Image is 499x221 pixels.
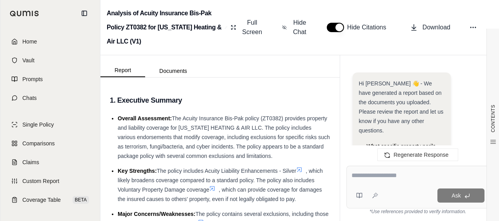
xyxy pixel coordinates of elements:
[5,172,95,190] a: Custom Report
[118,115,172,121] span: Overall Assessment:
[22,56,35,64] span: Vault
[5,135,95,152] a: Comparisons
[291,18,308,37] span: Hide Chat
[118,211,195,217] span: Major Concerns/Weaknesses:
[22,196,61,204] span: Coverage Table
[5,116,95,133] a: Single Policy
[490,105,496,132] span: CONTENTS
[423,23,450,32] span: Download
[107,6,222,49] h2: Analysis of Acuity Insurance Bis-Pak Policy ZT0382 for [US_STATE] Heating & Air LLC (V1)
[145,65,201,77] button: Documents
[393,152,448,158] span: Regenerate Response
[452,192,461,199] span: Ask
[22,139,55,147] span: Comparisons
[5,191,95,208] a: Coverage TableBETA
[377,149,458,161] button: Regenerate Response
[5,71,95,88] a: Prompts
[78,7,91,20] button: Collapse sidebar
[279,15,311,40] button: Hide Chat
[110,93,330,107] h3: 1. Executive Summary
[5,89,95,107] a: Chats
[22,158,39,166] span: Claims
[5,154,95,171] a: Claims
[228,15,266,40] button: Full Screen
[22,38,37,45] span: Home
[22,177,59,185] span: Custom Report
[22,94,37,102] span: Chats
[73,196,89,204] span: BETA
[5,52,95,69] a: Vault
[118,168,323,193] span: , which likely broadens coverage compared to a standard policy. The policy also includes Voluntar...
[5,33,95,50] a: Home
[407,20,453,35] button: Download
[100,64,145,77] button: Report
[118,187,322,202] span: , which can provide coverage for damages the insured causes to others' property, even if not lega...
[347,23,391,32] span: Hide Citations
[359,80,444,134] span: Hi [PERSON_NAME] 👋 - We have generated a report based on the documents you uploaded. Please revie...
[437,188,484,203] button: Ask
[157,168,297,174] span: The policy includes Acuity Liability Enhancements - Silver
[367,143,441,196] span: What specific property perils are covered or excluded under the 'Deluxe Bis-Pak Property Coverage...
[241,18,263,37] span: Full Screen
[22,121,54,129] span: Single Policy
[118,168,157,174] span: Key Strengths:
[346,208,490,215] div: *Use references provided to verify information.
[10,11,39,16] img: Qumis Logo
[118,115,330,159] span: The Acuity Insurance Bis-Pak policy (ZT0382) provides property and liability coverage for [US_STA...
[22,75,43,83] span: Prompts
